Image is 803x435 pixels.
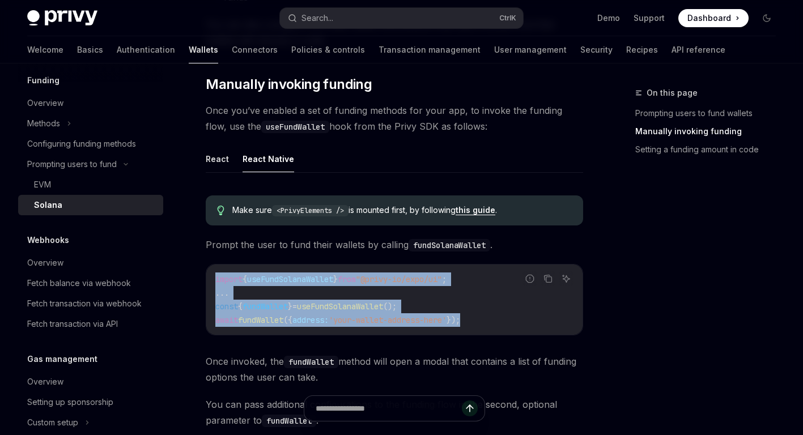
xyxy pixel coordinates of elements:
[18,273,163,293] a: Fetch balance via webhook
[758,9,776,27] button: Toggle dark mode
[447,315,460,325] span: });
[189,36,218,63] a: Wallets
[442,274,447,284] span: ;
[243,146,294,172] button: React Native
[27,276,131,290] div: Fetch balance via webhook
[283,315,292,325] span: ({
[379,36,481,63] a: Transaction management
[206,146,229,172] button: React
[635,122,785,140] a: Manually invoking funding
[243,274,247,284] span: {
[27,233,69,247] h5: Webhooks
[27,297,142,310] div: Fetch transaction via webhook
[34,198,62,212] div: Solana
[672,36,725,63] a: API reference
[494,36,567,63] a: User management
[27,256,63,270] div: Overview
[18,93,163,113] a: Overview
[333,274,338,284] span: }
[409,239,490,251] code: fundSolanaWallet
[635,140,785,159] a: Setting a funding amount in code
[541,271,555,286] button: Copy the contents from the code block
[243,301,288,312] span: fundWallet
[597,12,620,24] a: Demo
[626,36,658,63] a: Recipes
[261,121,329,133] code: useFundWallet
[27,96,63,110] div: Overview
[18,372,163,392] a: Overview
[215,315,238,325] span: await
[356,274,442,284] span: "@privy-io/expo/ui"
[462,400,478,416] button: Send message
[27,352,97,366] h5: Gas management
[27,157,117,171] div: Prompting users to fund
[329,315,447,325] span: 'your-wallet-address-here'
[272,205,349,216] code: <PrivyElements />
[238,315,283,325] span: fundWallet
[338,274,356,284] span: from
[280,8,524,28] button: Search...CtrlK
[217,206,225,216] svg: Tip
[291,36,365,63] a: Policies & controls
[232,204,572,216] span: Make sure is mounted first, by following .
[215,274,243,284] span: import
[635,104,785,122] a: Prompting users to fund wallets
[215,301,238,312] span: const
[27,137,136,151] div: Configuring funding methods
[206,353,583,385] span: Once invoked, the method will open a modal that contains a list of funding options the user can t...
[522,271,537,286] button: Report incorrect code
[292,315,329,325] span: address:
[206,103,583,134] span: Once you’ve enabled a set of funding methods for your app, to invoke the funding flow, use the ho...
[301,11,333,25] div: Search...
[634,12,665,24] a: Support
[456,205,495,215] a: this guide
[27,10,97,26] img: dark logo
[18,174,163,195] a: EVM
[18,253,163,273] a: Overview
[27,395,113,409] div: Setting up sponsorship
[27,317,118,331] div: Fetch transaction via API
[238,301,243,312] span: {
[678,9,749,27] a: Dashboard
[27,36,63,63] a: Welcome
[18,293,163,314] a: Fetch transaction via webhook
[284,356,338,368] code: fundWallet
[292,301,297,312] span: =
[18,392,163,412] a: Setting up sponsorship
[288,301,292,312] span: }
[580,36,613,63] a: Security
[27,117,60,130] div: Methods
[499,14,516,23] span: Ctrl K
[232,36,278,63] a: Connectors
[215,288,229,298] span: ...
[647,86,698,100] span: On this page
[77,36,103,63] a: Basics
[383,301,397,312] span: ();
[27,416,78,429] div: Custom setup
[18,134,163,154] a: Configuring funding methods
[247,274,333,284] span: useFundSolanaWallet
[206,75,372,93] span: Manually invoking funding
[18,195,163,215] a: Solana
[34,178,51,191] div: EVM
[297,301,383,312] span: useFundSolanaWallet
[18,314,163,334] a: Fetch transaction via API
[27,375,63,389] div: Overview
[559,271,573,286] button: Ask AI
[687,12,731,24] span: Dashboard
[206,237,583,253] span: Prompt the user to fund their wallets by calling .
[117,36,175,63] a: Authentication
